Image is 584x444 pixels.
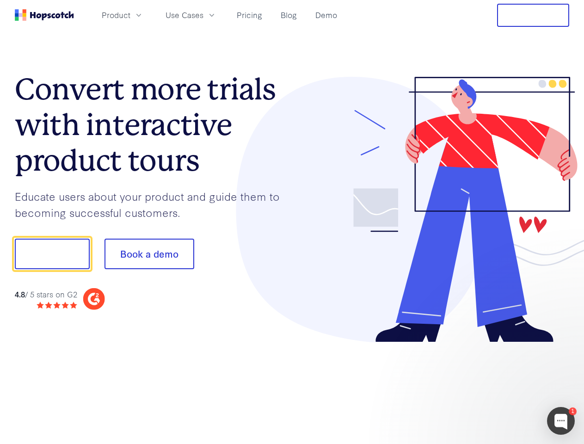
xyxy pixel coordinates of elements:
button: Book a demo [105,239,194,269]
span: Use Cases [166,9,203,21]
strong: 4.8 [15,289,25,299]
a: Home [15,9,74,21]
button: Show me! [15,239,90,269]
span: Product [102,9,130,21]
button: Use Cases [160,7,222,23]
div: / 5 stars on G2 [15,289,77,300]
h1: Convert more trials with interactive product tours [15,72,292,178]
div: 1 [569,407,577,415]
a: Pricing [233,7,266,23]
button: Free Trial [497,4,569,27]
button: Product [96,7,149,23]
p: Educate users about your product and guide them to becoming successful customers. [15,188,292,220]
a: Demo [312,7,341,23]
a: Blog [277,7,301,23]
